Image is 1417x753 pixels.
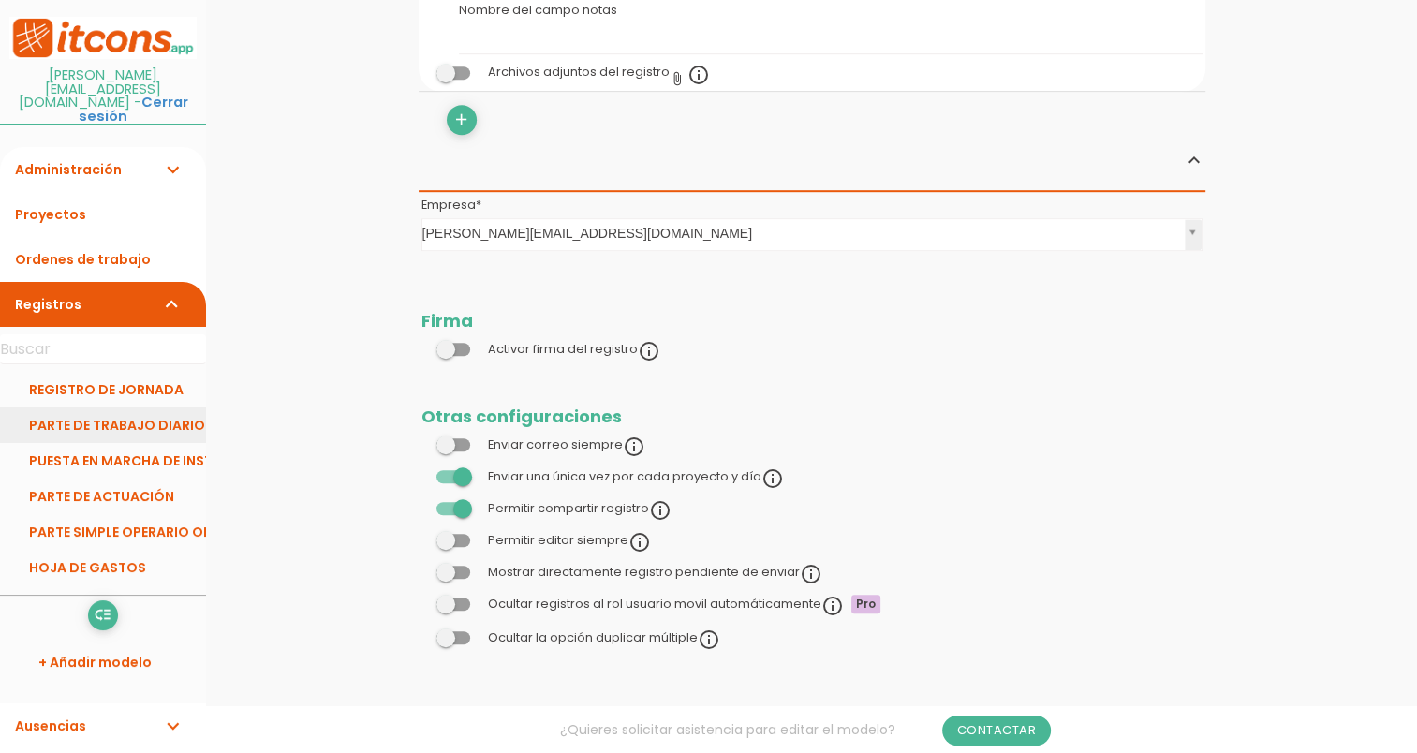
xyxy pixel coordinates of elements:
[421,312,1203,331] h2: Firma
[488,596,847,612] label: Ocultar registros al rol usuario movil automáticamente
[488,341,660,357] label: Activar firma del registro
[79,93,188,125] a: Cerrar sesión
[459,2,617,19] label: Nombre del campo notas
[422,219,1177,248] span: [PERSON_NAME][EMAIL_ADDRESS][DOMAIN_NAME]
[421,407,1203,426] h2: Otras configuraciones
[488,64,710,80] label: Archivos adjuntos del registro
[488,564,822,580] label: Mostrar directamente registro pendiente de enviar
[88,600,118,630] a: low_priority
[422,219,1202,250] a: [PERSON_NAME][EMAIL_ADDRESS][DOMAIN_NAME]
[206,706,1405,753] div: ¿Quieres solicitar asistencia para editar el modelo?
[94,600,111,630] i: low_priority
[638,340,660,362] i: info_outline
[698,628,720,651] i: info_outline
[161,147,184,192] i: expand_more
[447,105,477,135] a: add
[851,595,880,613] span: Pro
[670,71,685,86] i: attach_file
[161,282,184,327] i: expand_more
[488,532,651,548] label: Permitir editar siempre
[649,499,672,522] i: info_outline
[821,595,844,617] i: info_outline
[628,531,651,554] i: info_outline
[488,436,645,452] label: Enviar correo siempre
[687,64,710,86] i: info_outline
[1183,149,1205,171] i: expand_less
[488,468,784,484] label: Enviar una única vez por cada proyecto y día
[761,467,784,490] i: info_outline
[623,436,645,458] i: info_outline
[452,105,470,135] i: add
[421,197,481,214] label: Empresa
[161,703,184,748] i: expand_more
[488,500,672,516] label: Permitir compartir registro
[9,17,197,59] img: itcons-logo
[942,716,1052,746] a: Contactar
[488,629,720,645] label: Ocultar la opción duplicar múltiple
[800,563,822,585] i: info_outline
[9,640,197,685] a: + Añadir modelo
